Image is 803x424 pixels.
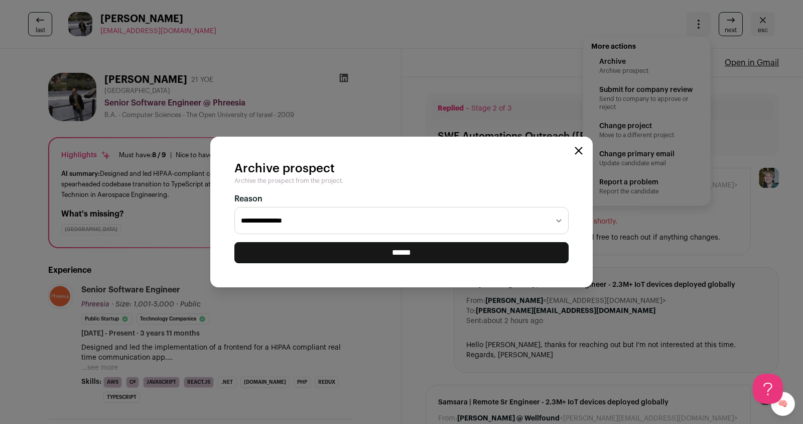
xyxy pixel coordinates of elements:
iframe: Help Scout Beacon - Open [753,374,783,404]
a: 🧠 [771,392,795,416]
h2: Archive prospect [234,161,569,177]
button: Close modal [575,147,583,155]
label: Reason [234,193,569,205]
span: Archive the prospect from the project. [234,177,343,185]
